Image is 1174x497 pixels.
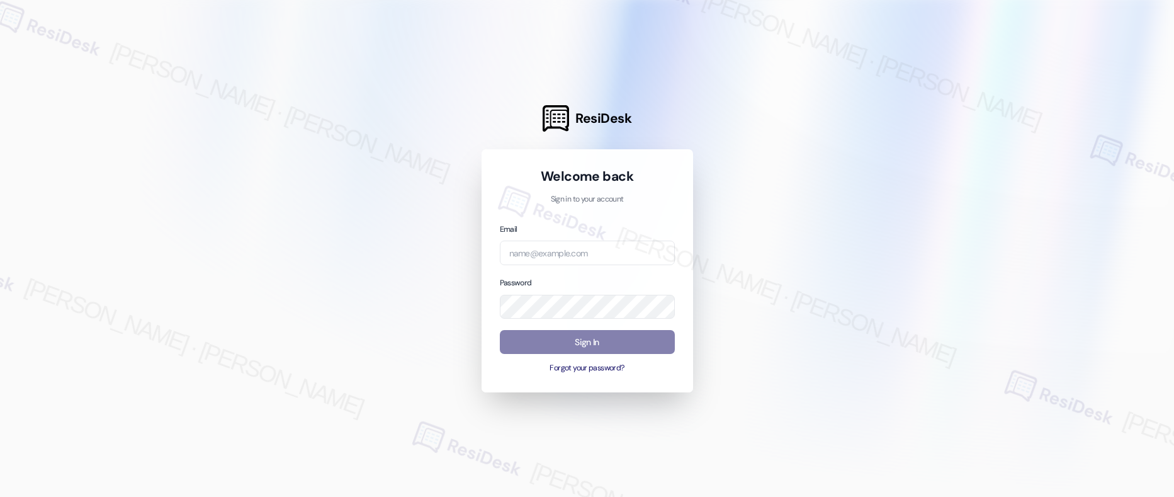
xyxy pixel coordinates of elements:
[500,363,675,374] button: Forgot your password?
[500,224,517,234] label: Email
[575,110,631,127] span: ResiDesk
[543,105,569,132] img: ResiDesk Logo
[500,168,675,185] h1: Welcome back
[500,278,532,288] label: Password
[500,194,675,205] p: Sign in to your account
[500,241,675,265] input: name@example.com
[500,330,675,355] button: Sign In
